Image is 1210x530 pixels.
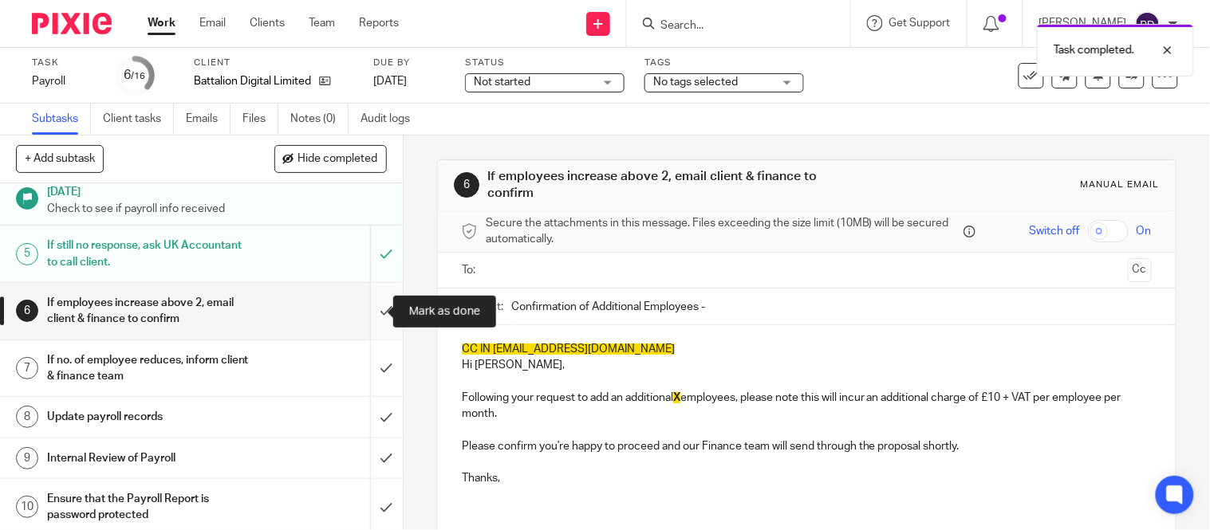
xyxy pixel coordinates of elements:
span: Secure the attachments in this message. Files exceeding the size limit (10MB) will be secured aut... [486,215,960,248]
h1: If employees increase above 2, email client & finance to confirm [47,291,252,332]
label: To: [462,262,479,278]
div: Manual email [1081,179,1160,191]
a: Work [148,15,175,31]
div: 6 [16,300,38,322]
p: Thanks, [462,470,1152,486]
img: Pixie [32,13,112,34]
a: Clients [250,15,285,31]
span: No tags selected [653,77,738,88]
div: 7 [16,357,38,379]
h1: Ensure that the Payroll Report is password protected [47,487,252,528]
div: 5 [16,243,38,265]
a: Emails [186,104,231,135]
div: 9 [16,447,38,469]
button: Cc [1128,258,1152,282]
span: Switch off [1030,223,1080,239]
a: Audit logs [361,104,422,135]
label: Client [194,57,353,69]
div: 6 [124,66,146,84]
span: CC IN [EMAIL_ADDRESS][DOMAIN_NAME] [462,344,675,355]
span: Hide completed [298,153,378,166]
label: Status [465,57,625,69]
a: Client tasks [103,104,174,135]
p: Check to see if payroll info received [47,201,387,217]
button: + Add subtask [16,145,104,172]
a: Team [309,15,335,31]
button: Hide completed [274,145,387,172]
label: Task [32,57,96,69]
h1: [DATE] [47,180,387,200]
a: Notes (0) [290,104,349,135]
p: Task completed. [1054,42,1134,58]
h1: Internal Review of Payroll [47,446,252,470]
h1: If no. of employee reduces, inform client & finance team [47,348,252,389]
p: Following your request to add an additional employees, please note this will incur an additional ... [462,390,1152,422]
span: X [673,392,680,403]
a: Files [242,104,278,135]
h1: If still no response, ask UK Accountant to call client. [47,234,252,274]
p: Battalion Digital Limited [194,73,311,89]
small: /16 [132,72,146,80]
p: Please confirm you're happy to proceed and our Finance team will send through the proposal shortly. [462,438,1152,454]
div: 6 [454,172,479,198]
div: Payroll [32,73,96,89]
a: Reports [359,15,399,31]
span: On [1137,223,1152,239]
a: Subtasks [32,104,91,135]
span: Not started [474,77,530,88]
label: Due by [373,57,445,69]
img: svg%3E [1135,11,1161,37]
a: Email [199,15,226,31]
span: [DATE] [373,76,407,87]
h1: Update payroll records [47,405,252,429]
div: 10 [16,496,38,518]
h1: If employees increase above 2, email client & finance to confirm [487,168,841,202]
label: Subject: [462,299,503,315]
p: Hi [PERSON_NAME], [462,341,1152,374]
div: 8 [16,406,38,428]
